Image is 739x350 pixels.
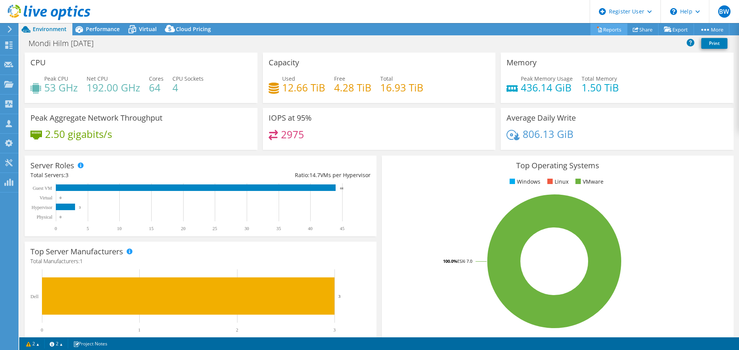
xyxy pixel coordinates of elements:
[60,215,62,219] text: 0
[282,83,325,92] h4: 12.66 TiB
[236,327,238,333] text: 2
[149,83,164,92] h4: 64
[281,130,304,139] h4: 2975
[65,171,69,179] span: 3
[30,171,201,179] div: Total Servers:
[176,25,211,33] span: Cloud Pricing
[627,23,659,35] a: Share
[573,177,604,186] li: VMware
[269,58,299,67] h3: Capacity
[338,294,341,299] text: 3
[380,75,393,82] span: Total
[25,39,105,48] h1: Mondi Hilm [DATE]
[388,161,728,170] h3: Top Operating Systems
[380,83,423,92] h4: 16.93 TiB
[45,130,112,138] h4: 2.50 gigabits/s
[333,327,336,333] text: 3
[276,226,281,231] text: 35
[30,294,38,299] text: Dell
[21,339,45,348] a: 2
[44,75,68,82] span: Peak CPU
[340,186,344,190] text: 44
[44,339,68,348] a: 2
[521,75,573,82] span: Peak Memory Usage
[523,130,573,138] h4: 806.13 GiB
[457,258,472,264] tspan: ESXi 7.0
[172,83,204,92] h4: 4
[521,83,573,92] h4: 436.14 GiB
[507,114,576,122] h3: Average Daily Write
[40,195,53,201] text: Virtual
[694,23,729,35] a: More
[30,161,74,170] h3: Server Roles
[86,25,120,33] span: Performance
[545,177,568,186] li: Linux
[79,206,81,209] text: 3
[87,83,140,92] h4: 192.00 GHz
[149,226,154,231] text: 15
[181,226,186,231] text: 20
[41,327,43,333] text: 0
[508,177,540,186] li: Windows
[33,186,52,191] text: Guest VM
[44,83,78,92] h4: 53 GHz
[139,25,157,33] span: Virtual
[244,226,249,231] text: 30
[87,226,89,231] text: 5
[269,114,312,122] h3: IOPS at 95%
[80,257,83,265] span: 1
[670,8,677,15] svg: \n
[33,25,67,33] span: Environment
[212,226,217,231] text: 25
[658,23,694,35] a: Export
[138,327,140,333] text: 1
[340,226,344,231] text: 45
[87,75,108,82] span: Net CPU
[37,214,52,220] text: Physical
[32,205,52,210] text: Hypervisor
[55,226,57,231] text: 0
[309,171,320,179] span: 14.7
[718,5,731,18] span: BW
[308,226,313,231] text: 40
[701,38,727,49] a: Print
[30,247,123,256] h3: Top Server Manufacturers
[117,226,122,231] text: 10
[443,258,457,264] tspan: 100.0%
[60,196,62,200] text: 0
[201,171,371,179] div: Ratio: VMs per Hypervisor
[149,75,164,82] span: Cores
[30,114,162,122] h3: Peak Aggregate Network Throughput
[68,339,113,348] a: Project Notes
[507,58,537,67] h3: Memory
[582,83,619,92] h4: 1.50 TiB
[282,75,295,82] span: Used
[334,83,371,92] h4: 4.28 TiB
[582,75,617,82] span: Total Memory
[172,75,204,82] span: CPU Sockets
[590,23,627,35] a: Reports
[30,257,371,265] h4: Total Manufacturers:
[334,75,345,82] span: Free
[30,58,46,67] h3: CPU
